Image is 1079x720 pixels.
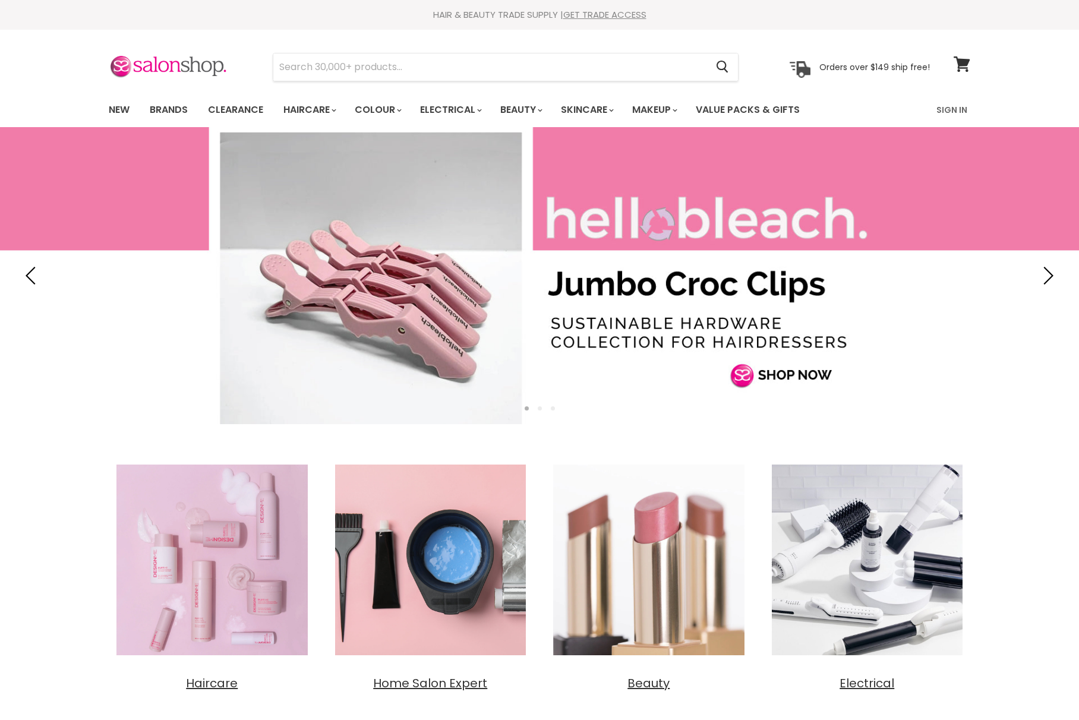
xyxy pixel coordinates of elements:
ul: Main menu [100,93,869,127]
a: Haircare [275,97,343,122]
a: Makeup [623,97,684,122]
a: Electrical Electrical [764,457,971,691]
a: Colour [346,97,409,122]
input: Search [273,53,706,81]
a: Electrical [411,97,489,122]
li: Page dot 3 [551,406,555,410]
button: Search [706,53,738,81]
form: Product [273,53,739,81]
a: Beauty Beauty [545,457,752,691]
a: Haircare Haircare [109,457,316,691]
span: Haircare [186,675,238,691]
a: Brands [141,97,197,122]
a: Skincare [552,97,621,122]
img: Electrical [764,457,971,664]
a: GET TRADE ACCESS [563,8,646,21]
a: New [100,97,138,122]
li: Page dot 1 [525,406,529,410]
a: Sign In [929,97,974,122]
nav: Main [94,93,985,127]
p: Orders over $149 ship free! [819,61,930,72]
a: Beauty [491,97,550,122]
img: Haircare [109,457,316,664]
a: Home Salon Expert Home Salon Expert [327,457,534,691]
a: Value Packs & Gifts [687,97,809,122]
span: Beauty [627,675,670,691]
button: Next [1034,264,1058,288]
a: Clearance [199,97,272,122]
img: Beauty [545,457,752,664]
div: HAIR & BEAUTY TRADE SUPPLY | [94,9,985,21]
li: Page dot 2 [538,406,542,410]
span: Electrical [840,675,894,691]
span: Home Salon Expert [373,675,487,691]
img: Home Salon Expert [327,457,534,664]
button: Previous [21,264,45,288]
